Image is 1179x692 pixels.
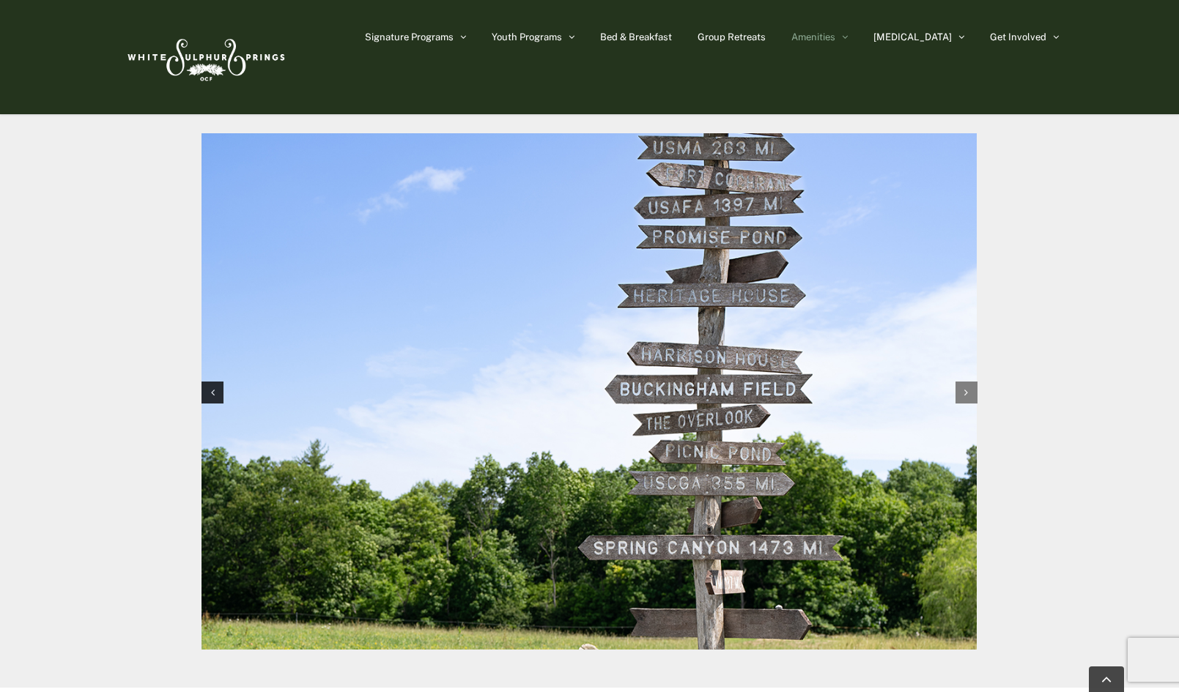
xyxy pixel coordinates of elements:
[990,32,1046,42] span: Get Involved
[365,32,454,42] span: Signature Programs
[698,32,766,42] span: Group Retreats
[202,382,223,403] div: Previous slide
[202,133,977,652] div: 9 / 10
[791,32,835,42] span: Amenities
[600,32,672,42] span: Bed & Breakfast
[492,32,562,42] span: Youth Programs
[873,32,952,42] span: [MEDICAL_DATA]
[121,23,289,92] img: White Sulphur Springs Logo
[956,382,977,403] div: Next slide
